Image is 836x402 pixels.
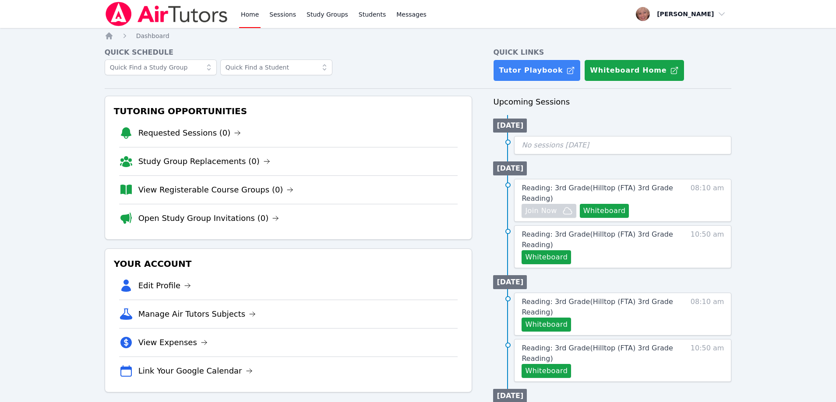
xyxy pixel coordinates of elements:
a: Requested Sessions (0) [138,127,241,139]
button: Whiteboard [522,364,571,378]
span: Messages [396,10,427,19]
a: Reading: 3rd Grade(Hilltop (FTA) 3rd Grade Reading) [522,343,673,364]
nav: Breadcrumb [105,31,732,40]
li: [DATE] [493,161,527,175]
span: Reading: 3rd Grade ( Hilltop (FTA) 3rd Grade Reading ) [522,184,673,203]
a: Manage Air Tutors Subjects [138,308,256,320]
input: Quick Find a Study Group [105,59,217,75]
button: Whiteboard [522,318,571,332]
span: Reading: 3rd Grade ( Hilltop (FTA) 3rd Grade Reading ) [522,297,673,316]
span: 08:10 am [691,297,724,332]
a: Tutor Playbook [493,59,581,81]
a: Reading: 3rd Grade(Hilltop (FTA) 3rd Grade Reading) [522,297,673,318]
a: Edit Profile [138,280,191,292]
button: Whiteboard Home [584,59,684,81]
li: [DATE] [493,119,527,133]
a: Open Study Group Invitations (0) [138,212,279,224]
span: 08:10 am [691,183,724,218]
button: Join Now [522,204,576,218]
a: Study Group Replacements (0) [138,155,270,168]
h3: Tutoring Opportunities [112,103,465,119]
span: 10:50 am [691,229,724,264]
a: Reading: 3rd Grade(Hilltop (FTA) 3rd Grade Reading) [522,229,673,250]
span: Reading: 3rd Grade ( Hilltop (FTA) 3rd Grade Reading ) [522,230,673,249]
a: Link Your Google Calendar [138,365,253,377]
button: Whiteboard [580,204,629,218]
input: Quick Find a Student [220,59,332,75]
span: No sessions [DATE] [522,141,589,149]
button: Whiteboard [522,250,571,264]
h3: Your Account [112,256,465,272]
img: Air Tutors [105,2,229,26]
li: [DATE] [493,275,527,289]
a: Dashboard [136,31,169,40]
a: Reading: 3rd Grade(Hilltop (FTA) 3rd Grade Reading) [522,183,673,204]
a: View Expenses [138,336,208,349]
span: Dashboard [136,32,169,39]
span: Join Now [525,206,557,216]
h4: Quick Links [493,47,731,58]
a: View Registerable Course Groups (0) [138,184,294,196]
span: 10:50 am [691,343,724,378]
h3: Upcoming Sessions [493,96,731,108]
span: Reading: 3rd Grade ( Hilltop (FTA) 3rd Grade Reading ) [522,344,673,363]
h4: Quick Schedule [105,47,473,58]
